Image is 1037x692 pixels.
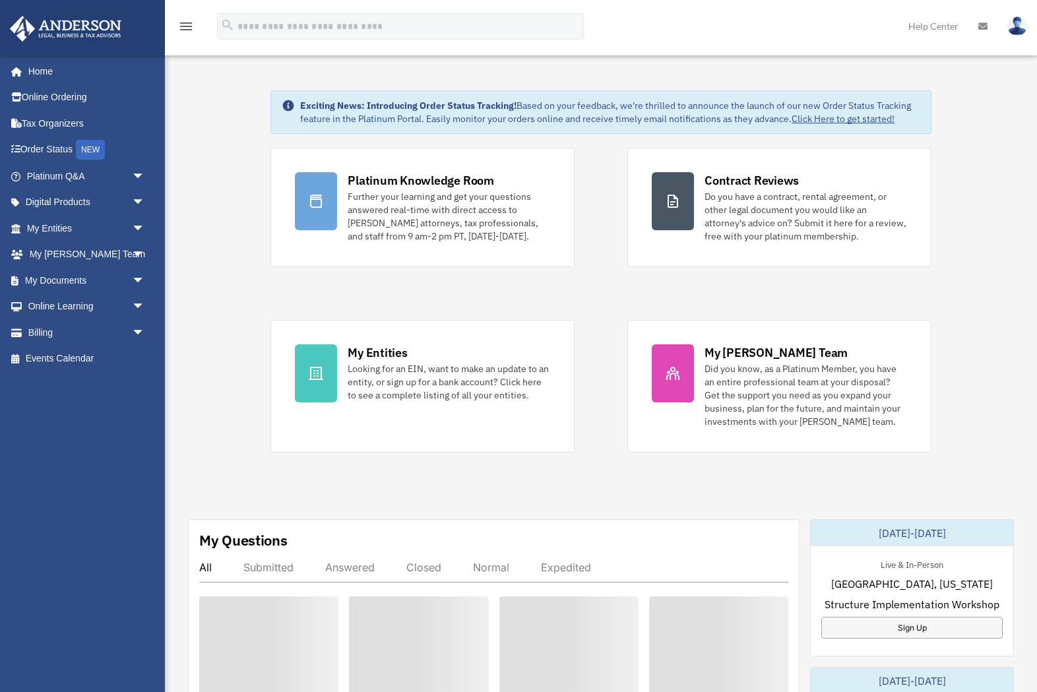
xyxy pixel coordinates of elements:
[9,294,165,320] a: Online Learningarrow_drop_down
[9,163,165,189] a: Platinum Q&Aarrow_drop_down
[811,520,1013,546] div: [DATE]-[DATE]
[348,172,494,189] div: Platinum Knowledge Room
[132,215,158,242] span: arrow_drop_down
[178,23,194,34] a: menu
[627,148,931,267] a: Contract Reviews Do you have a contract, rental agreement, or other legal document you would like...
[792,113,895,125] a: Click Here to get started!
[76,140,105,160] div: NEW
[627,320,931,453] a: My [PERSON_NAME] Team Did you know, as a Platinum Member, you have an entire professional team at...
[473,561,509,574] div: Normal
[705,344,848,361] div: My [PERSON_NAME] Team
[9,84,165,111] a: Online Ordering
[9,110,165,137] a: Tax Organizers
[9,58,158,84] a: Home
[300,100,517,111] strong: Exciting News: Introducing Order Status Tracking!
[9,267,165,294] a: My Documentsarrow_drop_down
[132,163,158,190] span: arrow_drop_down
[348,190,550,243] div: Further your learning and get your questions answered real-time with direct access to [PERSON_NAM...
[705,172,799,189] div: Contract Reviews
[132,189,158,216] span: arrow_drop_down
[705,190,907,243] div: Do you have a contract, rental agreement, or other legal document you would like an attorney's ad...
[705,362,907,428] div: Did you know, as a Platinum Member, you have an entire professional team at your disposal? Get th...
[9,241,165,268] a: My [PERSON_NAME] Teamarrow_drop_down
[6,16,125,42] img: Anderson Advisors Platinum Portal
[270,320,575,453] a: My Entities Looking for an EIN, want to make an update to an entity, or sign up for a bank accoun...
[9,319,165,346] a: Billingarrow_drop_down
[1007,16,1027,36] img: User Pic
[199,561,212,574] div: All
[9,215,165,241] a: My Entitiesarrow_drop_down
[825,596,999,612] span: Structure Implementation Workshop
[220,18,235,32] i: search
[348,362,550,402] div: Looking for an EIN, want to make an update to an entity, or sign up for a bank account? Click her...
[325,561,375,574] div: Answered
[178,18,194,34] i: menu
[300,99,920,125] div: Based on your feedback, we're thrilled to announce the launch of our new Order Status Tracking fe...
[243,561,294,574] div: Submitted
[348,344,407,361] div: My Entities
[831,576,993,592] span: [GEOGRAPHIC_DATA], [US_STATE]
[9,346,165,372] a: Events Calendar
[132,267,158,294] span: arrow_drop_down
[9,189,165,216] a: Digital Productsarrow_drop_down
[132,294,158,321] span: arrow_drop_down
[541,561,591,574] div: Expedited
[870,557,954,571] div: Live & In-Person
[821,617,1003,639] a: Sign Up
[132,319,158,346] span: arrow_drop_down
[406,561,441,574] div: Closed
[9,137,165,164] a: Order StatusNEW
[132,241,158,268] span: arrow_drop_down
[199,530,288,550] div: My Questions
[270,148,575,267] a: Platinum Knowledge Room Further your learning and get your questions answered real-time with dire...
